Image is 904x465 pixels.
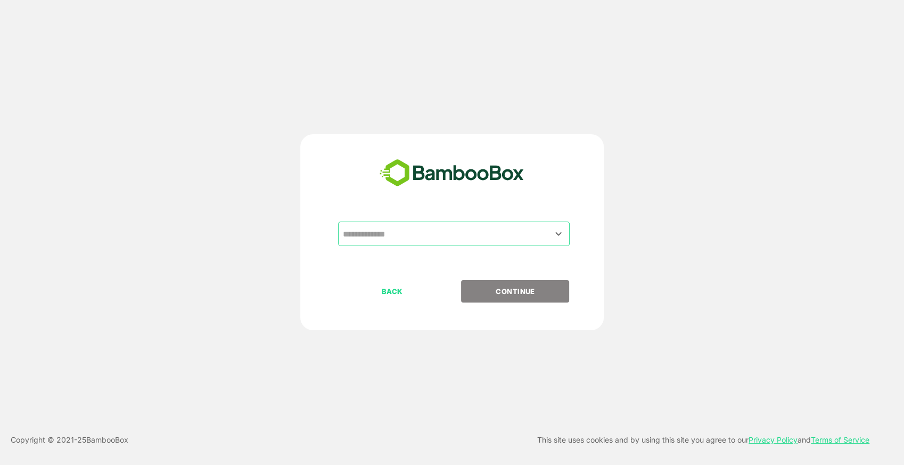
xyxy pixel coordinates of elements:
button: Open [552,226,566,241]
a: Privacy Policy [749,435,798,444]
p: CONTINUE [462,285,569,297]
p: This site uses cookies and by using this site you agree to our and [537,434,869,446]
button: BACK [338,280,446,303]
a: Terms of Service [811,435,869,444]
button: CONTINUE [461,280,569,303]
p: Copyright © 2021- 25 BambooBox [11,434,128,446]
p: BACK [339,285,446,297]
img: bamboobox [374,156,530,191]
